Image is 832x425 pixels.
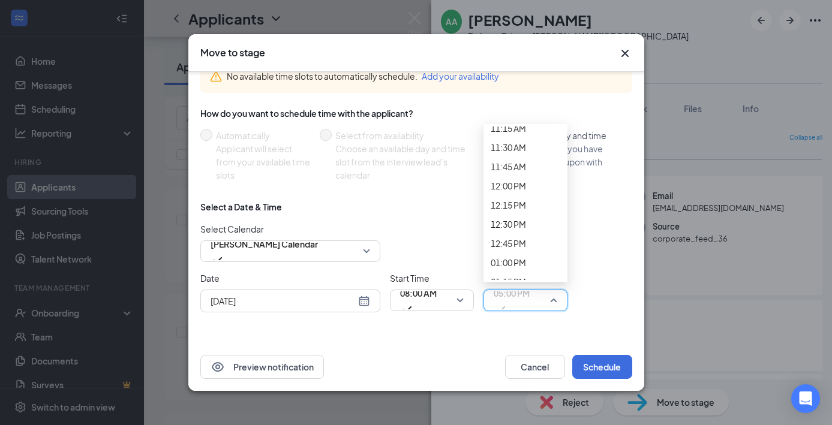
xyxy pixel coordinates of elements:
[210,71,222,83] svg: Warning
[791,384,820,413] div: Open Intercom Messenger
[618,46,632,61] button: Close
[211,253,225,267] svg: Checkmark
[491,141,526,154] span: 11:30 AM
[491,179,526,192] span: 12:00 PM
[491,275,526,288] span: 01:15 PM
[491,237,526,250] span: 12:45 PM
[491,198,526,212] span: 12:15 PM
[491,160,526,173] span: 11:45 AM
[400,284,437,302] span: 08:00 AM
[200,272,380,285] span: Date
[422,70,499,83] button: Add your availability
[211,235,318,253] span: [PERSON_NAME] Calendar
[494,302,508,317] svg: Checkmark
[200,201,282,213] div: Select a Date & Time
[200,355,324,379] button: EyePreview notification
[400,302,415,317] svg: Checkmark
[505,355,565,379] button: Cancel
[390,272,474,285] span: Start Time
[200,46,265,59] h3: Move to stage
[335,142,477,182] div: Choose an available day and time slot from the interview lead’s calendar
[491,256,526,269] span: 01:00 PM
[491,218,526,231] span: 12:30 PM
[572,355,632,379] button: Schedule
[494,284,530,302] span: 05:00 PM
[491,122,526,135] span: 11:15 AM
[335,129,477,142] div: Select from availability
[216,129,310,142] div: Automatically
[211,294,356,308] input: Aug 28, 2025
[216,142,310,182] div: Applicant will select from your available time slots
[227,70,623,83] div: No available time slots to automatically schedule.
[618,46,632,61] svg: Cross
[200,222,380,236] span: Select Calendar
[200,107,632,119] div: How do you want to schedule time with the applicant?
[211,360,225,374] svg: Eye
